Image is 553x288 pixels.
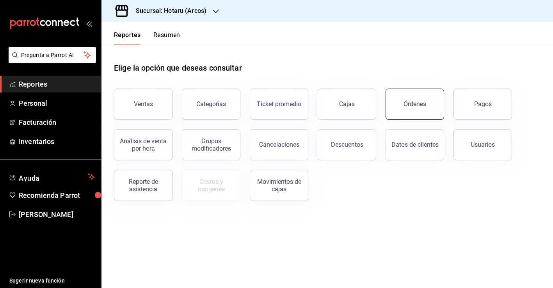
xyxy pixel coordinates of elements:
button: Descuentos [318,129,376,160]
button: Datos de clientes [386,129,444,160]
h1: Elige la opción que deseas consultar [114,62,242,74]
button: Contrata inventarios para ver este reporte [182,170,240,201]
button: Movimientos de cajas [250,170,308,201]
button: Pregunta a Parrot AI [9,47,96,63]
div: Ventas [134,100,153,108]
button: open_drawer_menu [86,20,92,27]
div: Descuentos [331,141,363,148]
div: Pagos [474,100,492,108]
div: Ticket promedio [257,100,301,108]
span: Recomienda Parrot [19,190,95,201]
button: Ticket promedio [250,89,308,120]
div: Costos y márgenes [187,178,235,193]
button: Ventas [114,89,172,120]
button: Reporte de asistencia [114,170,172,201]
h3: Sucursal: Hotaru (Arcos) [130,6,206,16]
a: Cajas [318,89,376,120]
span: Personal [19,98,95,108]
div: Grupos modificadores [187,137,235,152]
button: Cancelaciones [250,129,308,160]
div: Análisis de venta por hora [119,137,167,152]
div: Cancelaciones [259,141,299,148]
div: Órdenes [404,100,426,108]
button: Análisis de venta por hora [114,129,172,160]
div: Datos de clientes [391,141,439,148]
span: Ayuda [19,172,85,181]
span: [PERSON_NAME] [19,209,95,220]
a: Pregunta a Parrot AI [5,57,96,65]
span: Facturación [19,117,95,128]
div: Categorías [196,100,226,108]
div: Usuarios [471,141,495,148]
span: Inventarios [19,136,95,147]
span: Pregunta a Parrot AI [21,51,84,59]
span: Reportes [19,79,95,89]
div: Cajas [339,100,355,109]
button: Resumen [153,31,180,44]
button: Reportes [114,31,141,44]
button: Usuarios [453,129,512,160]
button: Pagos [453,89,512,120]
div: Reporte de asistencia [119,178,167,193]
button: Categorías [182,89,240,120]
span: Sugerir nueva función [9,277,95,285]
button: Órdenes [386,89,444,120]
div: navigation tabs [114,31,180,44]
button: Grupos modificadores [182,129,240,160]
div: Movimientos de cajas [255,178,303,193]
